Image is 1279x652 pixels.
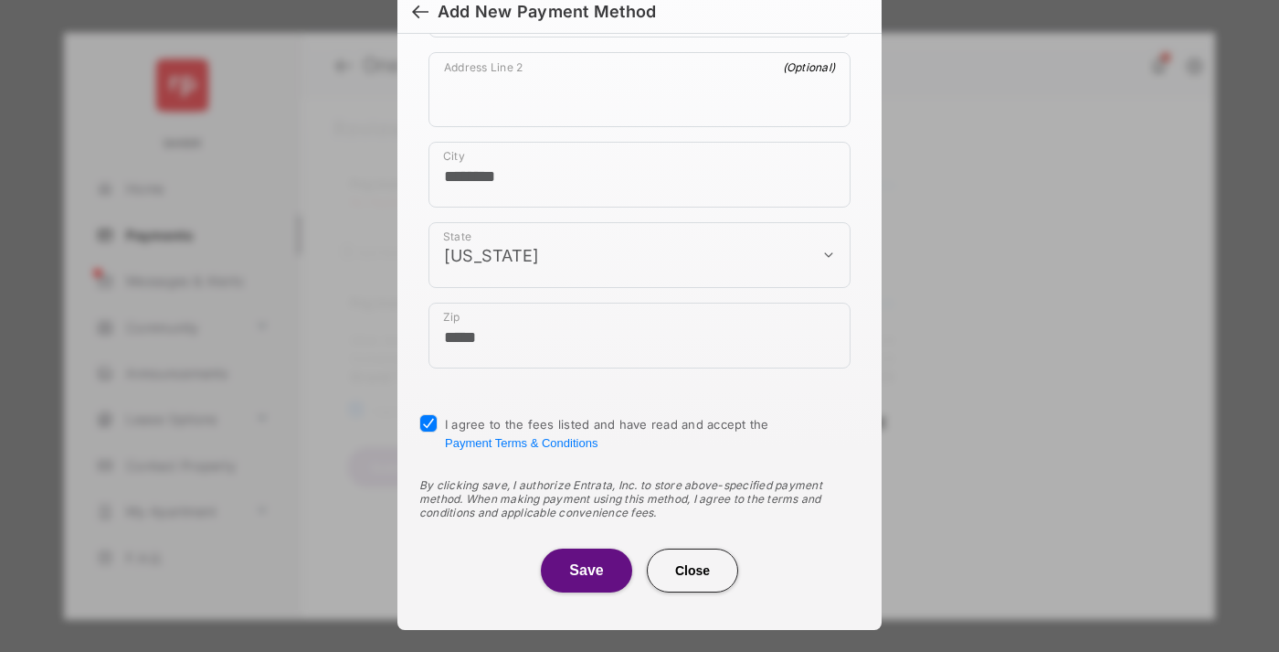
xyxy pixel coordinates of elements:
[428,52,851,127] div: payment_method_screening[postal_addresses][addressLine2]
[647,549,738,593] button: Close
[541,549,632,593] button: Save
[428,222,851,288] div: payment_method_screening[postal_addresses][administrativeArea]
[438,2,656,22] div: Add New Payment Method
[428,142,851,208] div: payment_method_screening[postal_addresses][locality]
[445,436,597,450] button: I agree to the fees listed and have read and accept the
[419,478,860,519] div: By clicking save, I authorize Entrata, Inc. to store above-specified payment method. When making ...
[445,417,769,450] span: I agree to the fees listed and have read and accept the
[428,303,851,369] div: payment_method_screening[postal_addresses][postalCode]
